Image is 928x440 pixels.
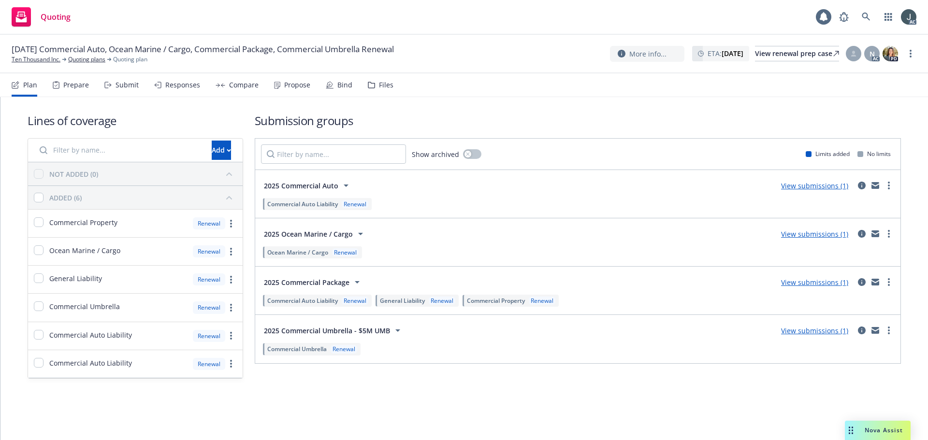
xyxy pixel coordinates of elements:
[870,228,881,240] a: mail
[264,229,353,239] span: 2025 Ocean Marine / Cargo
[261,144,406,164] input: Filter by name...
[261,176,355,195] button: 2025 Commercial Auto
[225,302,237,313] a: more
[264,326,390,336] span: 2025 Commercial Umbrella - $5M UMB
[23,81,37,89] div: Plan
[883,276,895,288] a: more
[610,46,684,62] button: More info...
[63,81,89,89] div: Prepare
[883,325,895,336] a: more
[284,81,310,89] div: Propose
[49,245,120,255] span: Ocean Marine / Cargo
[834,7,854,27] a: Report a Bug
[856,180,868,191] a: circleInformation
[229,81,259,89] div: Compare
[193,358,225,370] div: Renewal
[193,217,225,229] div: Renewal
[845,421,857,440] div: Drag to move
[856,7,876,27] a: Search
[34,141,206,160] input: Filter by name...
[193,273,225,285] div: Renewal
[225,330,237,341] a: more
[49,273,102,284] span: General Liability
[165,81,200,89] div: Responses
[12,55,60,64] a: Ten Thousand Inc.
[41,13,71,21] span: Quoting
[267,200,338,208] span: Commercial Auto Liability
[331,345,357,353] div: Renewal
[781,181,848,190] a: View submissions (1)
[49,193,82,203] div: ADDED (6)
[845,421,911,440] button: Nova Assist
[225,218,237,229] a: more
[342,297,368,305] div: Renewal
[901,9,916,25] img: photo
[212,141,231,159] div: Add
[49,169,98,179] div: NOT ADDED (0)
[49,330,132,340] span: Commercial Auto Liability
[116,81,139,89] div: Submit
[255,113,901,128] h1: Submission groups
[870,49,875,59] span: N
[870,276,881,288] a: mail
[267,297,338,305] span: Commercial Auto Liability
[193,245,225,257] div: Renewal
[49,217,117,227] span: Commercial Property
[722,49,743,58] strong: [DATE]
[865,426,903,434] span: Nova Assist
[781,229,848,239] a: View submissions (1)
[870,180,881,191] a: mail
[781,326,848,335] a: View submissions (1)
[267,248,328,256] span: Ocean Marine / Cargo
[264,277,349,287] span: 2025 Commercial Package
[905,48,916,59] a: more
[883,180,895,191] a: more
[883,228,895,240] a: more
[856,325,868,336] a: circleInformation
[225,246,237,257] a: more
[629,49,667,59] span: More info...
[225,274,237,285] a: more
[342,200,368,208] div: Renewal
[264,181,338,191] span: 2025 Commercial Auto
[28,113,243,128] h1: Lines of coverage
[12,43,394,55] span: [DATE] Commercial Auto, Ocean Marine / Cargo, Commercial Package, Commercial Umbrella Renewal
[267,345,327,353] span: Commercial Umbrella
[379,81,393,89] div: Files
[380,297,425,305] span: General Liability
[806,150,850,158] div: Limits added
[261,224,369,243] button: 2025 Ocean Marine / Cargo
[49,166,237,182] button: NOT ADDED (0)
[857,150,891,158] div: No limits
[193,330,225,342] div: Renewal
[429,297,455,305] div: Renewal
[879,7,898,27] a: Switch app
[49,358,132,368] span: Commercial Auto Liability
[113,55,147,64] span: Quoting plan
[467,297,525,305] span: Commercial Property
[781,278,848,287] a: View submissions (1)
[337,81,352,89] div: Bind
[193,301,225,313] div: Renewal
[225,358,237,369] a: more
[856,228,868,240] a: circleInformation
[8,3,74,30] a: Quoting
[261,272,366,292] button: 2025 Commercial Package
[412,149,459,159] span: Show archived
[261,321,406,340] button: 2025 Commercial Umbrella - $5M UMB
[332,248,359,256] div: Renewal
[708,48,743,58] span: ETA :
[870,325,881,336] a: mail
[856,276,868,288] a: circleInformation
[49,301,120,312] span: Commercial Umbrella
[49,190,237,205] button: ADDED (6)
[755,46,839,61] a: View renewal prep case
[883,46,898,61] img: photo
[529,297,555,305] div: Renewal
[68,55,105,64] a: Quoting plans
[212,141,231,160] button: Add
